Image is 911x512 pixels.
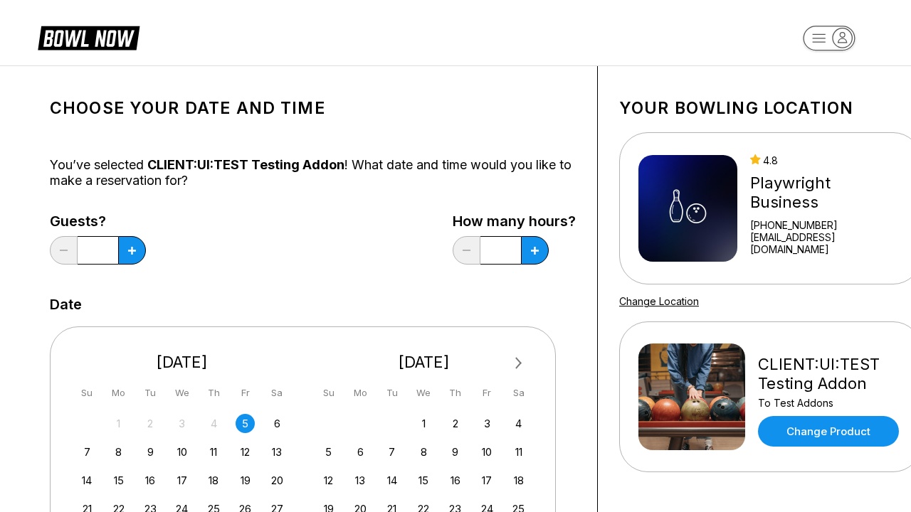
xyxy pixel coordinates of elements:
div: Choose Tuesday, September 9th, 2025 [141,442,160,462]
div: We [414,383,433,402]
div: Choose Friday, October 17th, 2025 [478,471,497,490]
div: Choose Friday, September 19th, 2025 [236,471,255,490]
div: Th [446,383,465,402]
div: Fr [236,383,255,402]
div: Th [204,383,223,402]
div: Su [319,383,338,402]
div: Choose Thursday, October 2nd, 2025 [446,414,465,433]
div: Choose Sunday, September 7th, 2025 [78,442,97,462]
div: Choose Friday, October 10th, 2025 [478,442,497,462]
div: Choose Saturday, October 18th, 2025 [509,471,528,490]
div: Not available Tuesday, September 2nd, 2025 [141,414,160,433]
h1: Choose your Date and time [50,98,576,118]
div: To Test Addons [758,397,902,409]
div: Choose Friday, September 5th, 2025 [236,414,255,433]
div: [DATE] [314,353,535,372]
div: Choose Monday, October 13th, 2025 [351,471,370,490]
div: Choose Sunday, October 5th, 2025 [319,442,338,462]
div: Choose Monday, September 15th, 2025 [109,471,128,490]
div: Choose Tuesday, October 7th, 2025 [382,442,401,462]
span: CLIENT:UI:TEST Testing Addon [147,157,344,172]
label: Guests? [50,213,146,229]
a: Change Product [758,416,899,447]
div: Choose Tuesday, September 16th, 2025 [141,471,160,490]
div: Sa [509,383,528,402]
div: Choose Tuesday, October 14th, 2025 [382,471,401,490]
div: 4.8 [750,154,902,166]
div: Choose Monday, September 8th, 2025 [109,442,128,462]
img: CLIENT:UI:TEST Testing Addon [638,343,745,450]
div: Choose Saturday, September 13th, 2025 [268,442,287,462]
div: We [172,383,191,402]
label: Date [50,297,82,312]
div: Tu [382,383,401,402]
div: Mo [351,383,370,402]
div: Choose Wednesday, October 1st, 2025 [414,414,433,433]
div: Not available Monday, September 1st, 2025 [109,414,128,433]
div: Sa [268,383,287,402]
div: Mo [109,383,128,402]
div: Choose Thursday, October 16th, 2025 [446,471,465,490]
a: Change Location [619,295,699,307]
div: Choose Wednesday, September 10th, 2025 [172,442,191,462]
div: Playwright Business [750,174,902,212]
div: Not available Wednesday, September 3rd, 2025 [172,414,191,433]
div: Fr [478,383,497,402]
div: Choose Saturday, October 11th, 2025 [509,442,528,462]
div: Choose Wednesday, October 8th, 2025 [414,442,433,462]
div: Su [78,383,97,402]
label: How many hours? [453,213,576,229]
div: Choose Sunday, September 14th, 2025 [78,471,97,490]
div: CLIENT:UI:TEST Testing Addon [758,355,902,393]
div: Not available Thursday, September 4th, 2025 [204,414,223,433]
button: Next Month [507,352,530,375]
div: Choose Saturday, October 4th, 2025 [509,414,528,433]
div: Choose Thursday, September 18th, 2025 [204,471,223,490]
div: Choose Wednesday, October 15th, 2025 [414,471,433,490]
div: Choose Friday, September 12th, 2025 [236,442,255,462]
div: Choose Sunday, October 12th, 2025 [319,471,338,490]
div: Tu [141,383,160,402]
div: Choose Friday, October 3rd, 2025 [478,414,497,433]
div: Choose Thursday, September 11th, 2025 [204,442,223,462]
div: Choose Thursday, October 9th, 2025 [446,442,465,462]
div: [DATE] [72,353,293,372]
a: [EMAIL_ADDRESS][DOMAIN_NAME] [750,231,902,255]
div: You’ve selected ! What date and time would you like to make a reservation for? [50,157,576,188]
div: Choose Wednesday, September 17th, 2025 [172,471,191,490]
img: Playwright Business [638,155,737,262]
div: Choose Saturday, September 20th, 2025 [268,471,287,490]
div: Choose Saturday, September 6th, 2025 [268,414,287,433]
div: Choose Monday, October 6th, 2025 [351,442,370,462]
div: [PHONE_NUMBER] [750,219,902,231]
